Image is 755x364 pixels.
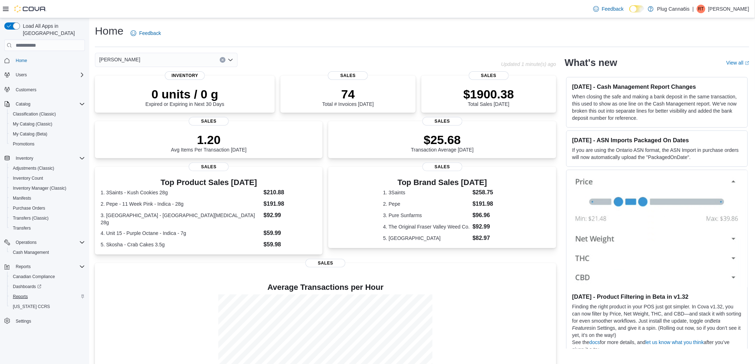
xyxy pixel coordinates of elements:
[146,87,224,107] div: Expired or Expiring in Next 30 Days
[10,184,85,193] span: Inventory Manager (Classic)
[13,284,41,289] span: Dashboards
[101,178,317,187] h3: Top Product Sales [DATE]
[10,224,85,232] span: Transfers
[13,85,85,94] span: Customers
[95,24,123,38] h1: Home
[589,339,600,345] a: docs
[7,292,88,302] button: Reports
[383,212,470,219] dt: 3. Pure Sunfarms
[693,5,694,13] p: |
[572,303,742,339] p: Finding the right product in your POS just got simpler. In Cova v1.32, you can now filter by Pric...
[165,71,205,80] span: Inventory
[13,250,49,255] span: Cash Management
[13,154,85,163] span: Inventory
[10,110,85,118] span: Classification (Classic)
[7,109,88,119] button: Classification (Classic)
[7,119,88,129] button: My Catalog (Classic)
[565,57,617,68] h2: What's new
[629,12,630,13] span: Dark Mode
[13,317,85,325] span: Settings
[10,174,85,183] span: Inventory Count
[13,56,85,65] span: Home
[10,164,85,173] span: Adjustments (Classic)
[698,5,704,13] span: RT
[7,223,88,233] button: Transfers
[189,117,229,125] span: Sales
[10,292,85,301] span: Reports
[10,248,85,257] span: Cash Management
[473,234,502,242] dd: $82.97
[383,189,470,196] dt: 1. 3Saints
[10,140,85,148] span: Promotions
[473,222,502,231] dd: $92.99
[13,100,33,108] button: Catalog
[602,5,624,12] span: Feedback
[13,56,30,65] a: Home
[264,229,317,237] dd: $59.99
[383,200,470,207] dt: 2. Pepe
[7,282,88,292] a: Dashboards
[13,71,85,79] span: Users
[383,178,502,187] h3: Top Brand Sales [DATE]
[7,163,88,173] button: Adjustments (Classic)
[10,204,85,212] span: Purchase Orders
[4,52,85,345] nav: Complex example
[7,213,88,223] button: Transfers (Classic)
[171,133,247,147] p: 1.20
[463,87,514,101] p: $1900.38
[13,238,40,247] button: Operations
[13,154,36,163] button: Inventory
[7,247,88,257] button: Cash Management
[139,30,161,37] span: Feedback
[1,55,88,66] button: Home
[10,214,51,222] a: Transfers (Classic)
[572,137,742,144] h3: [DATE] - ASN Imports Packaged On Dates
[10,164,57,173] a: Adjustments (Classic)
[264,240,317,249] dd: $59.98
[13,100,85,108] span: Catalog
[10,272,58,281] a: Canadian Compliance
[13,141,35,147] span: Promotions
[10,282,44,291] a: Dashboards
[16,87,36,93] span: Customers
[101,189,261,196] dt: 1. 3Saints - Kush Cookies 28g
[572,293,742,300] h3: [DATE] - Product Filtering in Beta in v1.32
[7,139,88,149] button: Promotions
[572,83,742,90] h3: [DATE] - Cash Management Report Changes
[726,60,749,66] a: View allExternal link
[1,153,88,163] button: Inventory
[1,70,88,80] button: Users
[473,188,502,197] dd: $258.75
[1,84,88,94] button: Customers
[10,272,85,281] span: Canadian Compliance
[13,165,54,171] span: Adjustments (Classic)
[305,259,345,267] span: Sales
[645,339,704,345] a: let us know what you think
[13,225,31,231] span: Transfers
[10,214,85,222] span: Transfers (Classic)
[13,195,31,201] span: Manifests
[264,188,317,197] dd: $210.88
[13,238,85,247] span: Operations
[13,274,55,280] span: Canadian Compliance
[591,2,627,16] a: Feedback
[13,262,85,271] span: Reports
[10,110,59,118] a: Classification (Classic)
[10,292,31,301] a: Reports
[422,163,462,171] span: Sales
[10,194,85,202] span: Manifests
[10,224,34,232] a: Transfers
[10,120,85,128] span: My Catalog (Classic)
[411,133,474,153] div: Transaction Average [DATE]
[572,339,742,353] p: See the for more details, and after you’ve given it a try.
[16,72,27,78] span: Users
[13,175,43,181] span: Inventory Count
[101,283,551,292] h4: Average Transactions per Hour
[383,235,470,242] dt: 5. [GEOGRAPHIC_DATA]
[328,71,368,80] span: Sales
[13,86,39,94] a: Customers
[10,120,55,128] a: My Catalog (Classic)
[10,184,69,193] a: Inventory Manager (Classic)
[128,26,164,40] a: Feedback
[473,211,502,220] dd: $96.96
